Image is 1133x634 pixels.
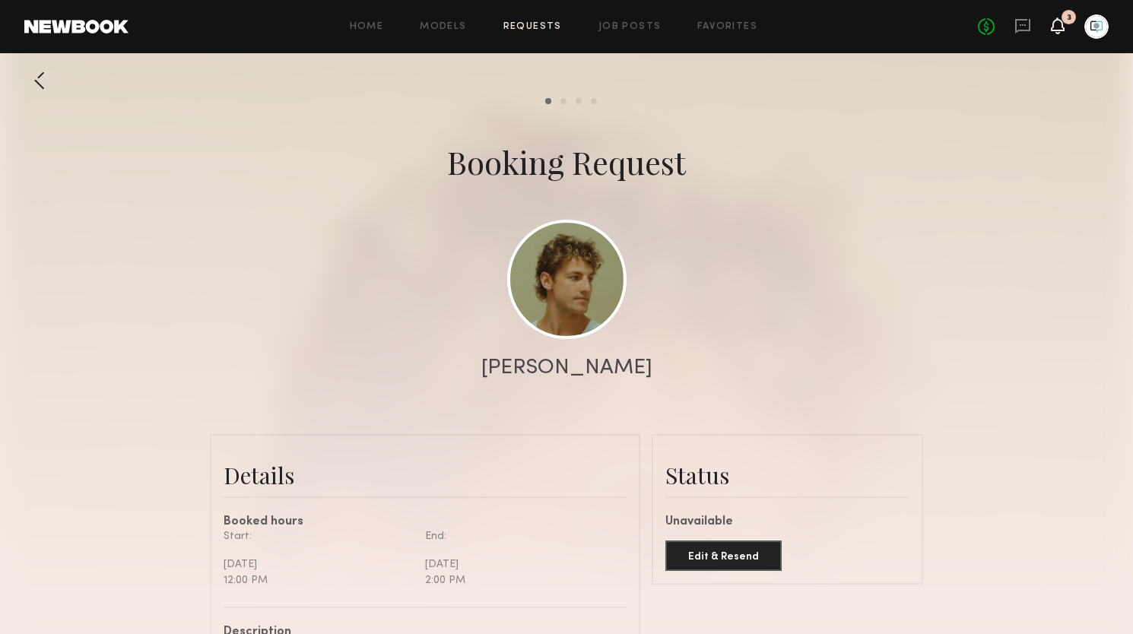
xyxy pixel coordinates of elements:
div: Details [224,460,627,490]
div: Booking Request [447,141,686,183]
a: Models [420,22,466,32]
div: Status [665,460,909,490]
a: Requests [503,22,562,32]
div: Start: [224,528,414,544]
div: 3 [1067,14,1071,22]
a: Favorites [697,22,757,32]
div: [DATE] [224,556,414,572]
div: Unavailable [665,516,909,528]
a: Job Posts [598,22,662,32]
div: Booked hours [224,516,627,528]
div: 2:00 PM [425,572,615,588]
button: Edit & Resend [665,540,782,571]
a: Home [350,22,384,32]
div: [PERSON_NAME] [481,357,652,379]
div: End: [425,528,615,544]
div: [DATE] [425,556,615,572]
div: 12:00 PM [224,572,414,588]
